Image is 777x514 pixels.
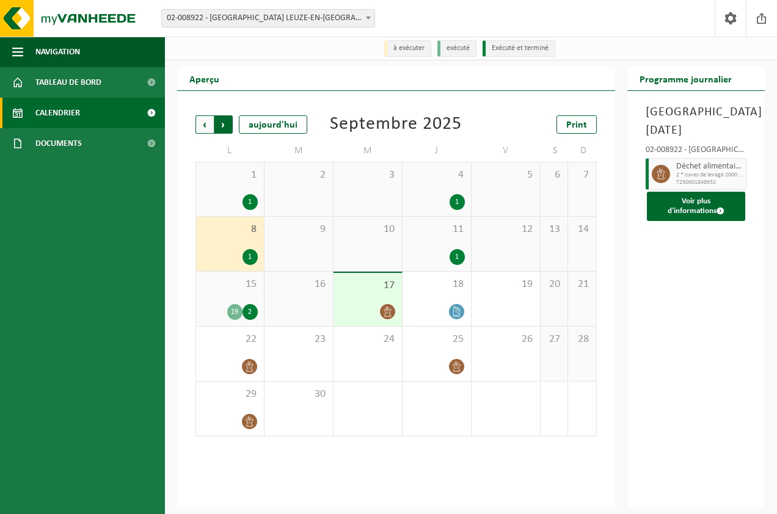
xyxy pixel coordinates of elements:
span: 28 [574,333,589,346]
div: 1 [243,194,258,210]
div: aujourd'hui [239,115,307,134]
span: 1 [202,168,258,182]
div: 19 [227,304,243,320]
span: 26 [478,333,534,346]
span: 29 [202,388,258,401]
span: 10 [340,223,396,236]
span: Déchet alimentaire, cat 3, contenant des produits d'origine animale, emballage synthétique [676,162,743,172]
span: 22 [202,333,258,346]
span: 2 * cuves de levage 2000 l - déchets organiques - Leuze [676,172,743,179]
span: Précédent [195,115,214,134]
span: 15 [202,278,258,291]
span: 18 [409,278,465,291]
span: 21 [574,278,589,291]
span: Suivant [214,115,233,134]
span: Documents [35,128,82,159]
span: 4 [409,168,465,182]
span: Navigation [35,37,80,67]
span: Print [566,120,587,130]
span: 30 [271,388,327,401]
span: 13 [547,223,562,236]
span: 7 [574,168,589,182]
td: S [541,140,569,162]
span: 16 [271,278,327,291]
li: à exécuter [384,40,431,57]
a: Print [556,115,597,134]
td: D [568,140,596,162]
span: 11 [409,223,465,236]
td: V [472,140,541,162]
span: 27 [547,333,562,346]
span: 8 [202,223,258,236]
span: 12 [478,223,534,236]
span: 20 [547,278,562,291]
span: 3 [340,168,396,182]
span: 5 [478,168,534,182]
span: 19 [478,278,534,291]
span: 25 [409,333,465,346]
h2: Aperçu [177,67,232,90]
td: J [403,140,472,162]
div: 1 [450,194,465,210]
div: 1 [450,249,465,265]
div: 2 [243,304,258,320]
td: M [334,140,403,162]
span: 17 [340,279,396,292]
span: 23 [271,333,327,346]
td: L [195,140,264,162]
h2: Programme journalier [627,67,744,90]
span: 24 [340,333,396,346]
span: Tableau de bord [35,67,101,98]
span: Calendrier [35,98,80,128]
button: Voir plus d'informations [647,192,746,221]
span: 02-008922 - IPALLE LEUZE-EN-HAINAUT - LEUZE-EN-HAINAUT [162,10,374,27]
span: 14 [574,223,589,236]
span: 9 [271,223,327,236]
h3: [GEOGRAPHIC_DATA][DATE] [646,103,747,140]
span: 02-008922 - IPALLE LEUZE-EN-HAINAUT - LEUZE-EN-HAINAUT [161,9,375,27]
div: 1 [243,249,258,265]
li: Exécuté et terminé [483,40,555,57]
span: T250001848632 [676,179,743,186]
li: exécuté [437,40,476,57]
span: 6 [547,168,562,182]
div: Septembre 2025 [330,115,462,134]
div: 02-008922 - [GEOGRAPHIC_DATA] LEUZE-EN-[GEOGRAPHIC_DATA] - [GEOGRAPHIC_DATA] [646,146,747,158]
td: M [264,140,334,162]
span: 2 [271,168,327,182]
